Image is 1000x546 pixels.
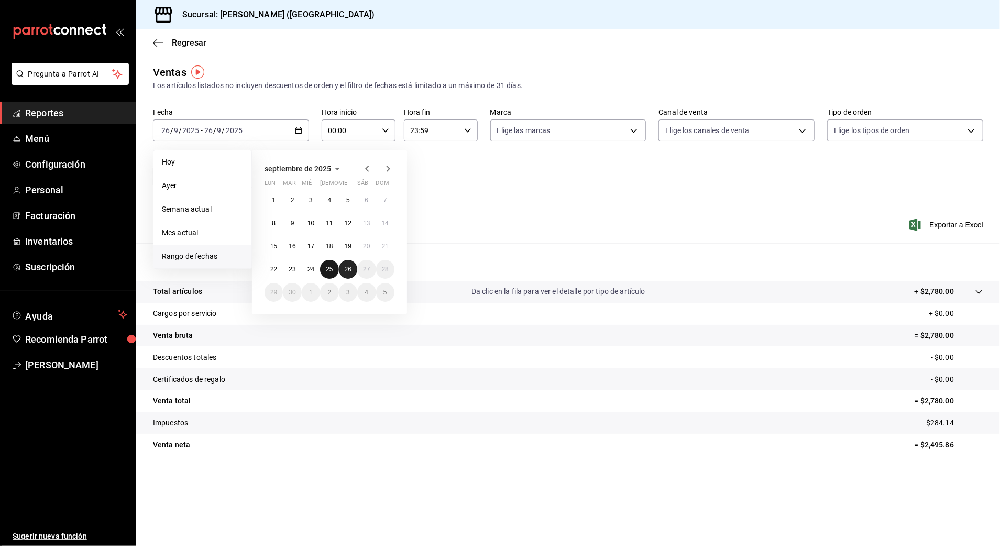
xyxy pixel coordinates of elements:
abbr: 4 de octubre de 2025 [365,289,368,296]
span: / [213,126,216,135]
p: = $2,495.86 [915,440,983,451]
button: 2 de octubre de 2025 [320,283,338,302]
abbr: 3 de septiembre de 2025 [309,196,313,204]
abbr: 8 de septiembre de 2025 [272,220,276,227]
abbr: 25 de septiembre de 2025 [326,266,333,273]
button: Pregunta a Parrot AI [12,63,129,85]
input: -- [173,126,179,135]
abbr: 29 de septiembre de 2025 [270,289,277,296]
span: Ayer [162,180,243,191]
abbr: 2 de septiembre de 2025 [291,196,294,204]
button: 3 de septiembre de 2025 [302,191,320,210]
abbr: 22 de septiembre de 2025 [270,266,277,273]
label: Marca [490,109,646,116]
button: 30 de septiembre de 2025 [283,283,301,302]
button: 26 de septiembre de 2025 [339,260,357,279]
span: Rango de fechas [162,251,243,262]
abbr: 4 de septiembre de 2025 [328,196,332,204]
button: 5 de septiembre de 2025 [339,191,357,210]
abbr: 11 de septiembre de 2025 [326,220,333,227]
span: / [179,126,182,135]
abbr: 28 de septiembre de 2025 [382,266,389,273]
abbr: 15 de septiembre de 2025 [270,243,277,250]
p: Certificados de regalo [153,374,225,385]
button: 3 de octubre de 2025 [339,283,357,302]
button: 17 de septiembre de 2025 [302,237,320,256]
span: - [201,126,203,135]
button: 13 de septiembre de 2025 [357,214,376,233]
button: Exportar a Excel [911,219,983,231]
span: Recomienda Parrot [25,332,127,346]
abbr: 12 de septiembre de 2025 [345,220,351,227]
button: septiembre de 2025 [265,162,344,175]
button: 10 de septiembre de 2025 [302,214,320,233]
span: / [170,126,173,135]
p: Da clic en la fila para ver el detalle por tipo de artículo [471,286,645,297]
button: 2 de septiembre de 2025 [283,191,301,210]
label: Tipo de orden [827,109,983,116]
span: Mes actual [162,227,243,238]
button: 8 de septiembre de 2025 [265,214,283,233]
span: / [222,126,225,135]
abbr: 23 de septiembre de 2025 [289,266,295,273]
abbr: jueves [320,180,382,191]
abbr: 9 de septiembre de 2025 [291,220,294,227]
button: 1 de octubre de 2025 [302,283,320,302]
abbr: 16 de septiembre de 2025 [289,243,295,250]
input: -- [217,126,222,135]
button: 28 de septiembre de 2025 [376,260,394,279]
p: Descuentos totales [153,352,216,363]
abbr: 27 de septiembre de 2025 [363,266,370,273]
p: + $0.00 [929,308,983,319]
span: Elige los canales de venta [665,125,749,136]
button: 1 de septiembre de 2025 [265,191,283,210]
button: 6 de septiembre de 2025 [357,191,376,210]
button: open_drawer_menu [115,27,124,36]
span: Facturación [25,209,127,223]
button: Regresar [153,38,206,48]
abbr: 20 de septiembre de 2025 [363,243,370,250]
p: + $2,780.00 [915,286,954,297]
span: Configuración [25,157,127,171]
button: 24 de septiembre de 2025 [302,260,320,279]
div: Los artículos listados no incluyen descuentos de orden y el filtro de fechas está limitado a un m... [153,80,983,91]
label: Fecha [153,109,309,116]
button: 7 de septiembre de 2025 [376,191,394,210]
button: 18 de septiembre de 2025 [320,237,338,256]
button: 4 de septiembre de 2025 [320,191,338,210]
a: Pregunta a Parrot AI [7,76,129,87]
abbr: sábado [357,180,368,191]
abbr: 13 de septiembre de 2025 [363,220,370,227]
span: Regresar [172,38,206,48]
span: Suscripción [25,260,127,274]
img: Tooltip marker [191,65,204,79]
button: 5 de octubre de 2025 [376,283,394,302]
abbr: 1 de octubre de 2025 [309,289,313,296]
button: 4 de octubre de 2025 [357,283,376,302]
abbr: domingo [376,180,389,191]
p: = $2,780.00 [915,396,983,407]
abbr: 14 de septiembre de 2025 [382,220,389,227]
abbr: 30 de septiembre de 2025 [289,289,295,296]
button: 15 de septiembre de 2025 [265,237,283,256]
span: septiembre de 2025 [265,165,331,173]
button: 22 de septiembre de 2025 [265,260,283,279]
input: -- [161,126,170,135]
p: - $0.00 [931,352,983,363]
abbr: 26 de septiembre de 2025 [345,266,351,273]
p: - $0.00 [931,374,983,385]
abbr: lunes [265,180,276,191]
p: Venta total [153,396,191,407]
span: Semana actual [162,204,243,215]
input: -- [204,126,213,135]
button: 16 de septiembre de 2025 [283,237,301,256]
abbr: miércoles [302,180,312,191]
p: Venta neta [153,440,190,451]
button: 12 de septiembre de 2025 [339,214,357,233]
abbr: 7 de septiembre de 2025 [383,196,387,204]
button: 23 de septiembre de 2025 [283,260,301,279]
span: [PERSON_NAME] [25,358,127,372]
button: 14 de septiembre de 2025 [376,214,394,233]
div: Ventas [153,64,186,80]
